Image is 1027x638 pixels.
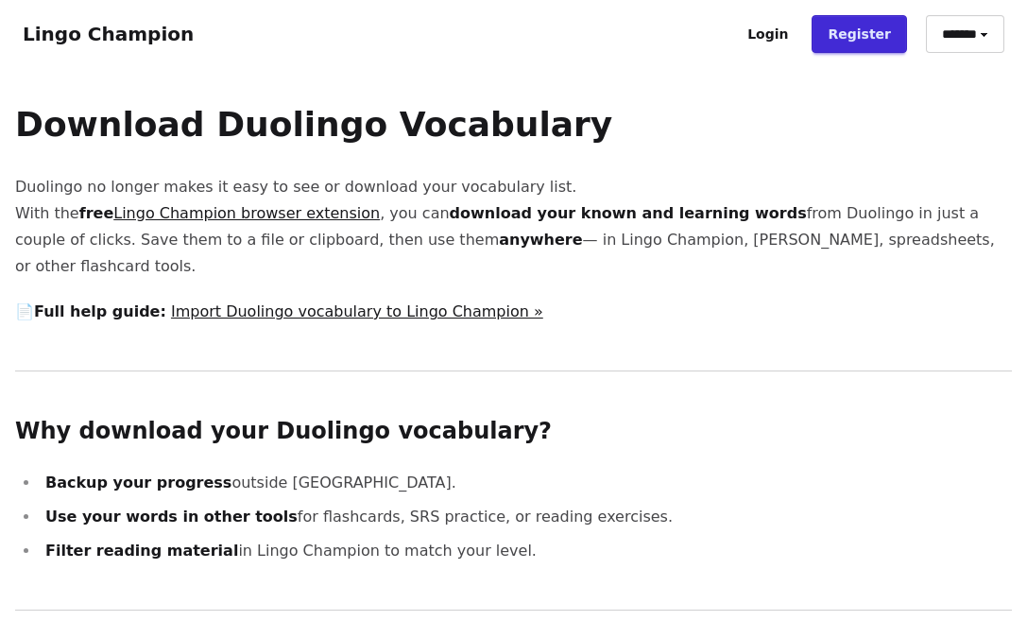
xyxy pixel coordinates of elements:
[23,23,194,45] a: Lingo Champion
[113,204,380,222] a: Lingo Champion browser extension
[34,302,166,320] strong: Full help guide:
[171,302,543,320] a: Import Duolingo vocabulary to Lingo Champion »
[40,504,1012,530] li: for flashcards, SRS practice, or reading exercises.
[79,204,381,222] strong: free
[15,174,1012,280] p: Duolingo no longer makes it easy to see or download your vocabulary list. With the , you can from...
[731,15,804,53] a: Login
[812,15,907,53] a: Register
[40,470,1012,496] li: outside [GEOGRAPHIC_DATA].
[40,538,1012,564] li: in Lingo Champion to match your level.
[450,204,807,222] strong: download your known and learning words
[499,231,582,249] strong: anywhere
[45,508,298,526] strong: Use your words in other tools
[45,542,238,560] strong: Filter reading material
[15,106,1012,144] h1: Download Duolingo Vocabulary
[15,299,1012,325] p: 📄
[45,474,231,491] strong: Backup your progress
[15,417,1012,447] h2: Why download your Duolingo vocabulary?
